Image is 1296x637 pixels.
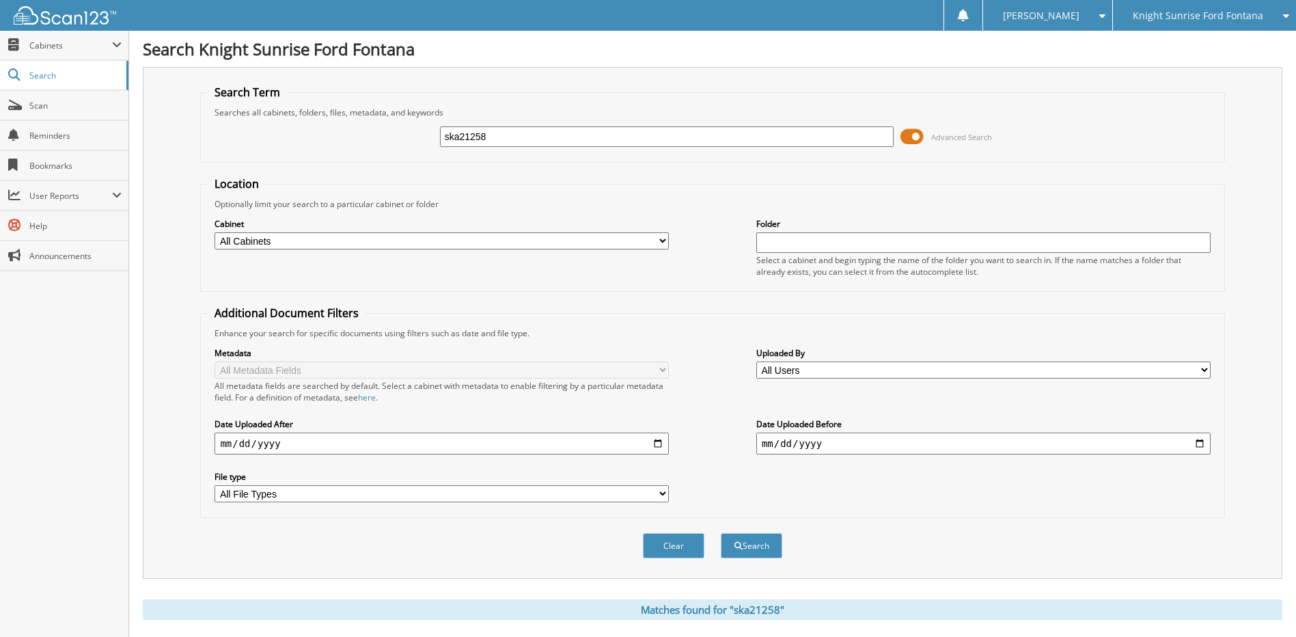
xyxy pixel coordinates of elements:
[208,198,1217,210] div: Optionally limit your search to a particular cabinet or folder
[208,107,1217,118] div: Searches all cabinets, folders, files, metadata, and keywords
[721,533,782,558] button: Search
[29,190,112,202] span: User Reports
[29,70,120,81] span: Search
[756,347,1211,359] label: Uploaded By
[756,254,1211,277] div: Select a cabinet and begin typing the name of the folder you want to search in. If the name match...
[358,392,376,403] a: here
[208,306,366,321] legend: Additional Document Filters
[143,599,1282,620] div: Matches found for "ska21258"
[1133,12,1263,20] span: Knight Sunrise Ford Fontana
[29,40,112,51] span: Cabinets
[931,132,992,142] span: Advanced Search
[29,220,122,232] span: Help
[208,85,287,100] legend: Search Term
[29,250,122,262] span: Announcements
[215,418,669,430] label: Date Uploaded After
[1003,12,1079,20] span: [PERSON_NAME]
[208,176,266,191] legend: Location
[215,380,669,403] div: All metadata fields are searched by default. Select a cabinet with metadata to enable filtering b...
[756,418,1211,430] label: Date Uploaded Before
[215,433,669,455] input: start
[208,327,1217,339] div: Enhance your search for specific documents using filters such as date and file type.
[29,130,122,141] span: Reminders
[14,6,116,25] img: scan123-logo-white.svg
[29,160,122,172] span: Bookmarks
[643,533,704,558] button: Clear
[215,471,669,483] label: File type
[756,218,1211,230] label: Folder
[756,433,1211,455] input: end
[143,38,1282,60] h1: Search Knight Sunrise Ford Fontana
[29,100,122,111] span: Scan
[215,347,669,359] label: Metadata
[215,218,669,230] label: Cabinet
